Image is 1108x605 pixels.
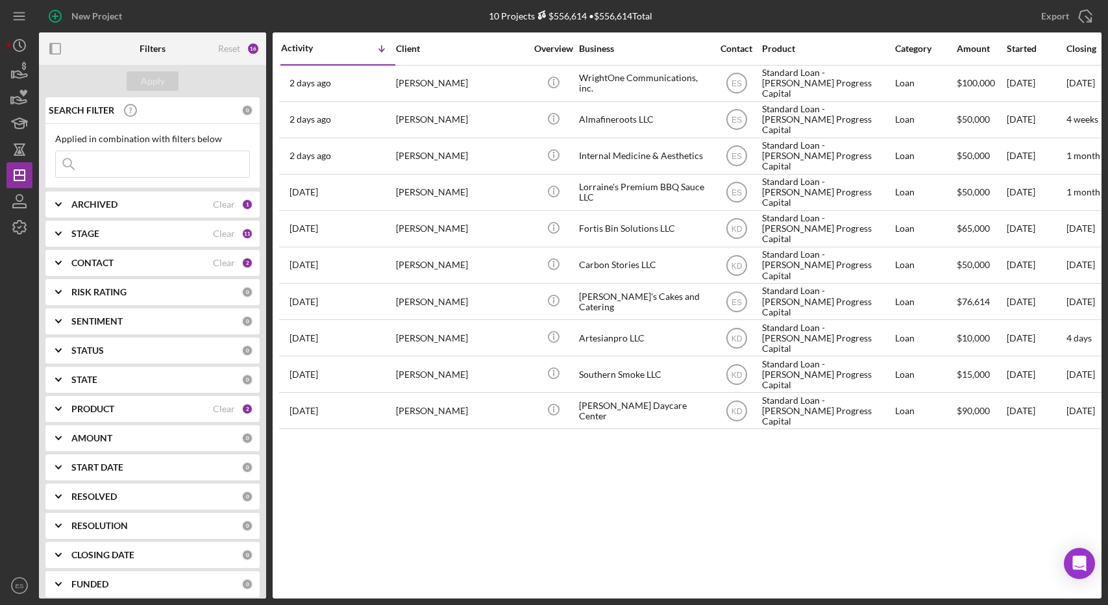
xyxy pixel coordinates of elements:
[731,297,741,306] text: ES
[895,103,955,137] div: Loan
[213,199,235,210] div: Clear
[731,79,741,88] text: ES
[396,103,526,137] div: [PERSON_NAME]
[762,248,892,282] div: Standard Loan - [PERSON_NAME] Progress Capital
[241,286,253,298] div: 0
[1066,186,1100,197] time: 1 month
[71,491,117,502] b: RESOLVED
[39,3,135,29] button: New Project
[396,321,526,355] div: [PERSON_NAME]
[762,393,892,428] div: Standard Loan - [PERSON_NAME] Progress Capital
[762,175,892,210] div: Standard Loan - [PERSON_NAME] Progress Capital
[762,66,892,101] div: Standard Loan - [PERSON_NAME] Progress Capital
[71,433,112,443] b: AMOUNT
[396,175,526,210] div: [PERSON_NAME]
[218,43,240,54] div: Reset
[71,228,99,239] b: STAGE
[579,139,709,173] div: Internal Medicine & Aesthetics
[213,258,235,268] div: Clear
[957,296,990,307] span: $76,614
[289,151,331,161] time: 2025-10-13 08:04
[895,43,955,54] div: Category
[895,284,955,319] div: Loan
[579,393,709,428] div: [PERSON_NAME] Daycare Center
[71,199,117,210] b: ARCHIVED
[241,491,253,502] div: 0
[895,393,955,428] div: Loan
[141,71,165,91] div: Apply
[1064,548,1095,579] div: Open Intercom Messenger
[1007,175,1065,210] div: [DATE]
[762,43,892,54] div: Product
[579,66,709,101] div: WrightOne Communications, inc.
[957,186,990,197] span: $50,000
[1007,321,1065,355] div: [DATE]
[247,42,260,55] div: 16
[579,212,709,246] div: Fortis Bin Solutions LLC
[731,261,742,270] text: KD
[895,175,955,210] div: Loan
[241,228,253,240] div: 11
[731,225,742,234] text: KD
[140,43,166,54] b: Filters
[762,357,892,391] div: Standard Loan - [PERSON_NAME] Progress Capital
[1041,3,1069,29] div: Export
[241,105,253,116] div: 0
[579,103,709,137] div: Almafineroots LLC
[579,321,709,355] div: Artesianpro LLC
[16,582,24,589] text: ES
[71,404,114,414] b: PRODUCT
[71,287,127,297] b: RISK RATING
[1028,3,1102,29] button: Export
[957,223,990,234] span: $65,000
[55,134,250,144] div: Applied in combination with filters below
[241,374,253,386] div: 0
[712,43,761,54] div: Contact
[731,370,742,379] text: KD
[241,345,253,356] div: 0
[895,66,955,101] div: Loan
[1007,139,1065,173] div: [DATE]
[1066,150,1100,161] time: 1 month
[895,357,955,391] div: Loan
[957,405,990,416] span: $90,000
[71,258,114,268] b: CONTACT
[396,357,526,391] div: [PERSON_NAME]
[127,71,179,91] button: Apply
[1066,77,1095,88] time: [DATE]
[289,333,318,343] time: 2025-09-17 15:37
[731,116,741,125] text: ES
[241,403,253,415] div: 2
[957,114,990,125] span: $50,000
[71,316,123,327] b: SENTIMENT
[957,77,995,88] span: $100,000
[762,212,892,246] div: Standard Loan - [PERSON_NAME] Progress Capital
[213,404,235,414] div: Clear
[535,10,587,21] div: $556,614
[762,284,892,319] div: Standard Loan - [PERSON_NAME] Progress Capital
[71,345,104,356] b: STATUS
[396,393,526,428] div: [PERSON_NAME]
[1066,223,1095,234] time: [DATE]
[1007,357,1065,391] div: [DATE]
[1066,369,1095,380] time: [DATE]
[281,43,338,53] div: Activity
[396,43,526,54] div: Client
[289,223,318,234] time: 2025-09-22 11:23
[762,321,892,355] div: Standard Loan - [PERSON_NAME] Progress Capital
[241,578,253,590] div: 0
[762,103,892,137] div: Standard Loan - [PERSON_NAME] Progress Capital
[396,212,526,246] div: [PERSON_NAME]
[1066,332,1092,343] time: 4 days
[895,321,955,355] div: Loan
[957,369,990,380] span: $15,000
[1066,114,1098,125] time: 4 weeks
[1066,405,1095,416] time: [DATE]
[396,284,526,319] div: [PERSON_NAME]
[241,257,253,269] div: 2
[762,139,892,173] div: Standard Loan - [PERSON_NAME] Progress Capital
[289,78,331,88] time: 2025-10-13 14:34
[579,43,709,54] div: Business
[529,43,578,54] div: Overview
[241,199,253,210] div: 1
